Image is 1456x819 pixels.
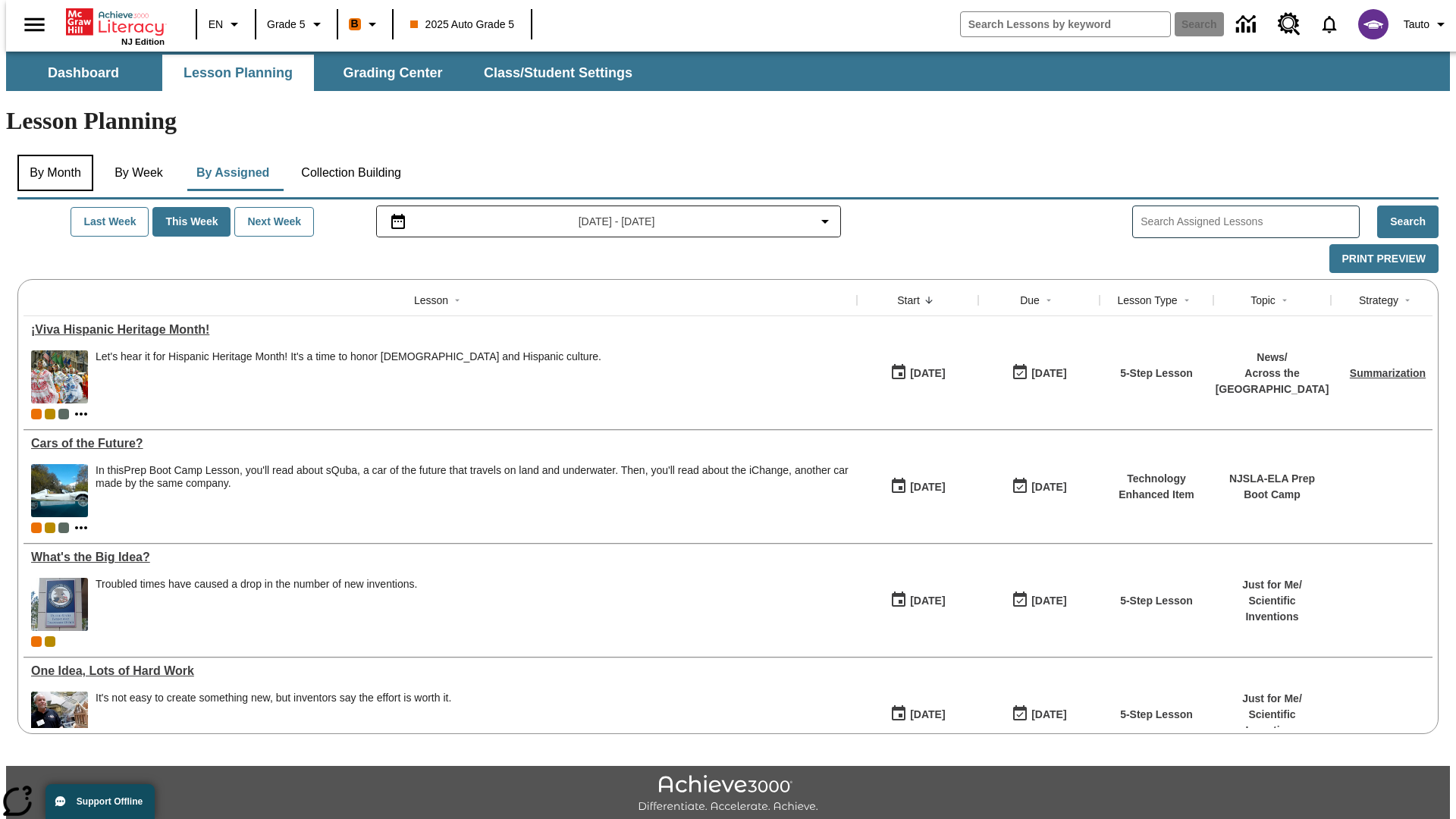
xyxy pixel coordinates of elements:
[1221,471,1323,503] p: NJSLA-ELA Prep Boot Camp
[31,437,849,450] div: Cars of the Future?
[31,409,42,419] div: Current Class
[1031,478,1066,497] div: [DATE]
[96,578,417,631] div: Troubled times have caused a drop in the number of new inventions.
[45,522,55,533] div: New 2025 class
[1107,471,1206,503] p: Technology Enhanced Item
[289,155,413,191] button: Collection Building
[96,464,849,490] div: In this
[1216,350,1329,366] p: News /
[71,207,149,237] button: Last Week
[1221,593,1323,625] p: Scientific Inventions
[472,55,645,91] button: Class/Student Settings
[910,591,945,610] div: [DATE]
[885,472,950,501] button: 09/10/25: First time the lesson was available
[1398,291,1417,309] button: Sort
[58,409,69,419] div: OL 2025 Auto Grade 6
[31,350,88,403] img: A photograph of Hispanic women participating in a parade celebrating Hispanic culture. The women ...
[1216,366,1329,397] p: Across the [GEOGRAPHIC_DATA]
[383,212,835,231] button: Select the date range menu item
[1040,291,1058,309] button: Sort
[1120,366,1193,381] p: 5-Step Lesson
[31,692,88,745] img: A man stands next to a small, wooden prototype of a home. Inventors see where there is room for i...
[910,364,945,383] div: [DATE]
[45,784,155,819] button: Support Offline
[351,14,359,33] span: B
[1349,5,1398,44] button: Select a new avatar
[77,796,143,807] span: Support Offline
[96,578,417,591] div: Troubled times have caused a drop in the number of new inventions.
[202,11,250,38] button: Language: EN, Select a language
[261,11,332,38] button: Grade: Grade 5, Select a grade
[1358,9,1389,39] img: avatar image
[6,55,646,91] div: SubNavbar
[1141,211,1359,233] input: Search Assigned Lessons
[1120,593,1193,609] p: 5-Step Lesson
[885,700,950,729] button: 03/17/25: First time the lesson was available
[8,55,159,91] button: Dashboard
[1031,591,1066,610] div: [DATE]
[1221,577,1323,593] p: Just for Me /
[1006,586,1072,615] button: 04/13/26: Last day the lesson can be accessed
[1117,293,1177,308] div: Lesson Type
[31,551,849,564] a: What's the Big Idea?, Lessons
[58,522,69,533] span: OL 2025 Auto Grade 6
[31,464,88,517] img: High-tech automobile treading water.
[31,437,849,450] a: Cars of the Future? , Lessons
[152,207,231,237] button: This Week
[1398,11,1456,38] button: Profile/Settings
[1359,293,1398,308] div: Strategy
[448,291,466,309] button: Sort
[17,155,93,191] button: By Month
[96,350,601,403] div: Let's hear it for Hispanic Heritage Month! It's a time to honor Hispanic Americans and Hispanic c...
[31,551,849,564] div: What's the Big Idea?
[1120,707,1193,723] p: 5-Step Lesson
[414,293,448,308] div: Lesson
[121,37,165,46] span: NJ Edition
[1310,5,1349,44] a: Notifications
[1377,206,1439,238] button: Search
[1031,364,1066,383] div: [DATE]
[1031,705,1066,724] div: [DATE]
[12,2,57,47] button: Open side menu
[579,214,655,230] span: [DATE] - [DATE]
[31,636,42,647] div: Current Class
[1006,472,1072,501] button: 08/01/26: Last day the lesson can be accessed
[6,52,1450,91] div: SubNavbar
[96,464,849,517] div: In this Prep Boot Camp Lesson, you'll read about sQuba, a car of the future that travels on land ...
[31,323,849,337] div: ¡Viva Hispanic Heritage Month!
[885,359,950,388] button: 09/15/25: First time the lesson was available
[31,323,849,337] a: ¡Viva Hispanic Heritage Month! , Lessons
[1221,691,1323,707] p: Just for Me /
[96,350,601,363] div: Let's hear it for Hispanic Heritage Month! It's a time to honor [DEMOGRAPHIC_DATA] and Hispanic c...
[410,17,515,33] span: 2025 Auto Grade 5
[45,409,55,419] span: New 2025 class
[96,692,451,704] div: It's not easy to create something new, but inventors say the effort is worth it.
[816,212,834,231] svg: Collapse Date Range Filter
[72,519,90,537] button: Show more classes
[31,664,849,678] a: One Idea, Lots of Hard Work, Lessons
[96,464,849,489] testabrev: Prep Boot Camp Lesson, you'll read about sQuba, a car of the future that travels on land and unde...
[920,291,938,309] button: Sort
[1178,291,1196,309] button: Sort
[343,11,388,38] button: Boost Class color is orange. Change class color
[45,636,55,647] div: New 2025 class
[961,12,1170,36] input: search field
[910,478,945,497] div: [DATE]
[1020,293,1040,308] div: Due
[66,7,165,37] a: Home
[1269,4,1310,45] a: Resource Center, Will open in new tab
[72,405,90,423] button: Show more classes
[31,664,849,678] div: One Idea, Lots of Hard Work
[1276,291,1294,309] button: Sort
[1221,707,1323,739] p: Scientific Inventions
[31,578,88,631] img: A large sign near a building says U.S. Patent and Trademark Office. A troubled economy can make i...
[31,522,42,533] div: Current Class
[96,692,451,745] div: It's not easy to create something new, but inventors say the effort is worth it.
